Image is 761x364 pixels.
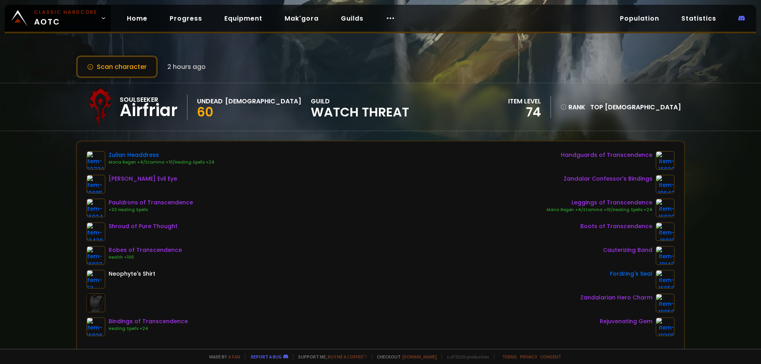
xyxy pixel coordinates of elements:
div: Robes of Transcendence [109,246,182,254]
div: Neophyte's Shirt [109,270,155,278]
div: Health +100 [109,254,182,261]
div: Fordring's Seal [610,270,652,278]
a: a fan [228,354,240,360]
a: Classic HardcoreAOTC [5,5,111,32]
button: Scan character [76,55,158,78]
img: item-19395 [656,317,675,336]
div: Boots of Transcendence [580,222,652,231]
div: Mana Regen +4/Stamina +10/Healing Spells +24 [109,159,214,166]
a: Guilds [335,10,370,27]
span: Watch Threat [311,106,409,118]
div: guild [311,96,409,118]
div: item level [508,96,541,106]
img: item-19140 [656,246,675,265]
div: Shroud of Pure Thought [109,222,178,231]
div: Top [590,102,681,112]
img: item-16919 [656,222,675,241]
div: Zandalarian Hero Charm [580,293,652,302]
div: Pauldrons of Transcendence [109,198,193,207]
div: [PERSON_NAME] Evil Eye [109,175,177,183]
img: item-16923 [86,246,105,265]
div: Soulseeker [120,95,178,105]
a: Mak'gora [278,10,325,27]
span: AOTC [34,9,98,28]
span: Support me, [293,354,367,360]
div: Handguards of Transcendence [561,151,652,159]
div: Zulian Headdress [109,151,214,159]
a: Equipment [218,10,269,27]
img: item-19430 [86,222,105,241]
div: [DEMOGRAPHIC_DATA] [225,96,301,106]
a: Privacy [520,354,537,360]
img: item-19842 [656,175,675,194]
div: rank [560,102,585,112]
div: Undead [197,96,223,106]
a: [DOMAIN_NAME] [402,354,437,360]
img: item-16920 [656,151,675,170]
img: item-16924 [86,198,105,217]
a: Terms [502,354,517,360]
span: Made by [205,354,240,360]
a: Buy me a coffee [328,354,367,360]
img: item-53 [86,270,105,289]
a: Progress [163,10,208,27]
span: 60 [197,103,213,121]
a: Consent [540,354,561,360]
small: Classic Hardcore [34,9,98,16]
img: item-19885 [86,175,105,194]
img: item-16926 [86,317,105,336]
div: Zandalar Confessor's Bindings [564,175,652,183]
img: item-16058 [656,270,675,289]
img: item-22720 [86,151,105,170]
a: Report a bug [251,354,282,360]
div: Mana Regen +4/Stamina +10/Healing Spells +24 [547,207,652,213]
a: Home [120,10,154,27]
div: Leggings of Transcendence [547,198,652,207]
div: Healing Spells +24 [109,326,188,332]
div: +33 Healing Spells [109,207,193,213]
div: Cauterizing Band [603,246,652,254]
a: Population [614,10,665,27]
img: item-19950 [656,293,675,313]
span: v. d752d5 - production [442,354,489,360]
div: Rejuvenating Gem [600,317,652,326]
div: Airfriar [120,105,178,116]
span: [DEMOGRAPHIC_DATA] [605,103,681,112]
div: 74 [508,106,541,118]
span: 2 hours ago [167,62,206,72]
a: Statistics [675,10,723,27]
span: Checkout [372,354,437,360]
div: Bindings of Transcendence [109,317,188,326]
img: item-16922 [656,198,675,217]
